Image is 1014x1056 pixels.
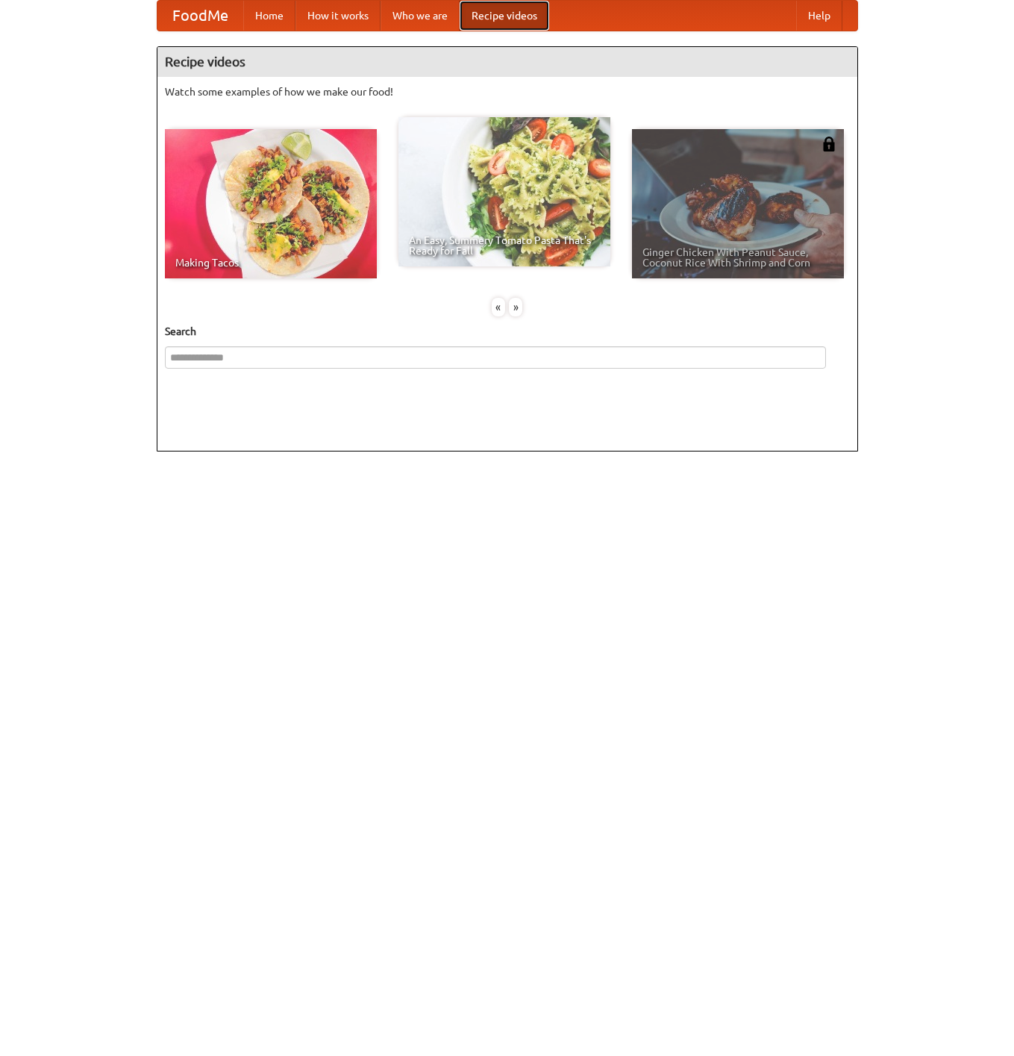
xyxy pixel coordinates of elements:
div: » [509,298,522,316]
p: Watch some examples of how we make our food! [165,84,850,99]
div: « [492,298,505,316]
a: Recipe videos [460,1,549,31]
a: An Easy, Summery Tomato Pasta That's Ready for Fall [398,117,610,266]
h5: Search [165,324,850,339]
a: Help [796,1,842,31]
img: 483408.png [821,137,836,151]
a: How it works [295,1,381,31]
a: Making Tacos [165,129,377,278]
h4: Recipe videos [157,47,857,77]
span: An Easy, Summery Tomato Pasta That's Ready for Fall [409,235,600,256]
a: Who we are [381,1,460,31]
span: Making Tacos [175,257,366,268]
a: FoodMe [157,1,243,31]
a: Home [243,1,295,31]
